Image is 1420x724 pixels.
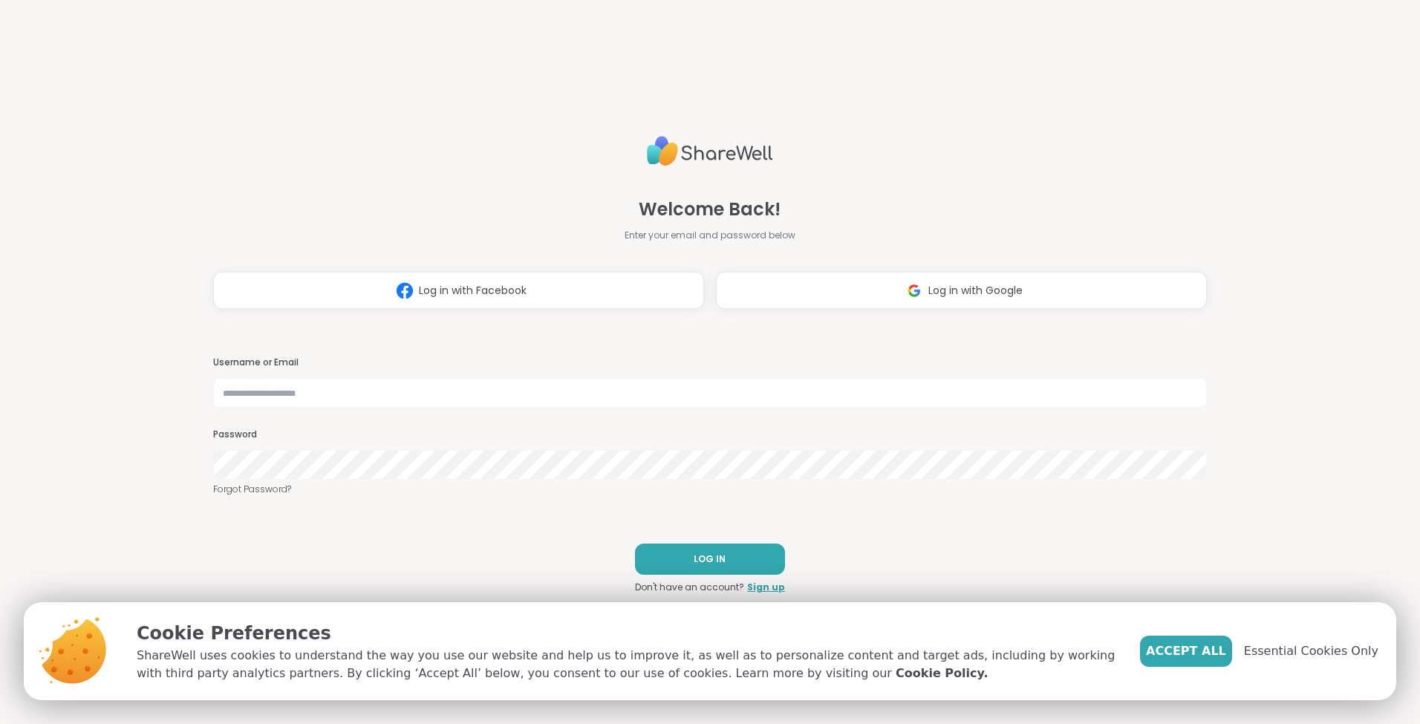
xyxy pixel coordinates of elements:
[137,647,1116,682] p: ShareWell uses cookies to understand the way you use our website and help us to improve it, as we...
[635,544,785,575] button: LOG IN
[213,483,1207,496] a: Forgot Password?
[896,665,988,682] a: Cookie Policy.
[137,620,1116,647] p: Cookie Preferences
[625,229,795,242] span: Enter your email and password below
[391,277,419,304] img: ShareWell Logomark
[1140,636,1232,667] button: Accept All
[1146,642,1226,660] span: Accept All
[716,272,1207,309] button: Log in with Google
[928,283,1023,299] span: Log in with Google
[213,356,1207,369] h3: Username or Email
[419,283,527,299] span: Log in with Facebook
[213,428,1207,441] h3: Password
[647,130,773,172] img: ShareWell Logo
[639,196,781,223] span: Welcome Back!
[213,272,704,309] button: Log in with Facebook
[747,581,785,594] a: Sign up
[900,277,928,304] img: ShareWell Logomark
[635,581,744,594] span: Don't have an account?
[1244,642,1378,660] span: Essential Cookies Only
[694,552,726,566] span: LOG IN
